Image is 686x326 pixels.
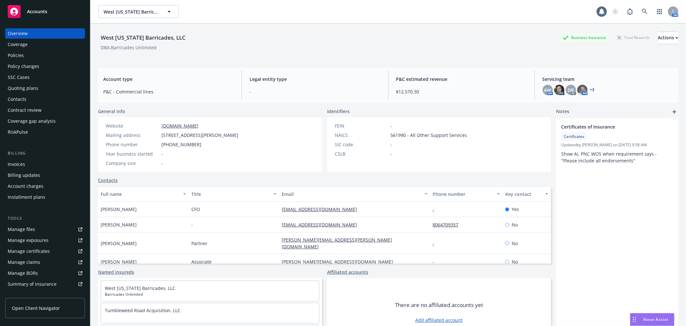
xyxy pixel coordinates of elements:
span: $12,570.30 [396,88,527,95]
div: Billing [5,150,85,157]
div: West [US_STATE] Barricades, LLC [98,34,188,42]
a: Billing updates [5,170,85,180]
span: [PERSON_NAME] [101,240,137,247]
span: CFO [191,206,200,213]
div: Summary of insurance [8,279,57,289]
span: [PERSON_NAME] [101,258,137,265]
a: Coverage gap analysis [5,116,85,126]
button: Email [279,186,430,202]
div: Mailing address [106,132,159,139]
span: [PERSON_NAME] [101,221,137,228]
div: Business Insurance [560,34,609,42]
div: Manage files [8,224,35,235]
a: Affiliated accounts [327,269,368,275]
span: - [161,160,163,167]
a: Account charges [5,181,85,191]
span: - [161,150,163,157]
div: Contract review [8,105,41,115]
div: Year business started [106,150,159,157]
div: Key contact [505,191,541,197]
div: Certificates of InsuranceCertificatesUpdatedby [PERSON_NAME] on [DATE] 9:58 AMShow AI, PNC WOS wh... [556,118,678,169]
a: [EMAIL_ADDRESS][DOMAIN_NAME] [282,222,362,228]
div: Email [282,191,420,197]
div: Contacts [8,94,26,104]
div: Manage BORs [8,268,38,278]
div: Invoices [8,159,25,169]
span: [PHONE_NUMBER] [161,141,201,148]
a: Quoting plans [5,83,85,93]
a: Contacts [98,177,118,184]
p: Show AI, PNC WOS when requirement says - "Please include all endorsements" [561,150,673,164]
a: Manage BORs [5,268,85,278]
div: Actions [658,32,678,44]
a: Report a Bug [624,5,636,18]
a: 8064709357 [433,222,464,228]
button: Title [189,186,279,202]
a: - [433,240,440,246]
div: RiskPulse [8,127,28,137]
a: Invoices [5,159,85,169]
a: Manage claims [5,257,85,267]
div: Phone number [106,141,159,148]
span: DB [568,87,574,93]
span: Notes [556,108,569,116]
div: Total Rewards [614,34,653,42]
div: Company size [106,160,159,167]
span: Yes [512,206,519,213]
div: Policies [8,50,24,61]
span: Partner [191,240,207,247]
a: Tumbleweed Road Acquisition, LLC [105,307,180,313]
button: Key contact [503,186,551,202]
span: Barricades Unlimited [105,292,315,297]
span: AW [544,87,551,93]
a: [PERSON_NAME][EMAIL_ADDRESS][PERSON_NAME][DOMAIN_NAME] [282,237,392,250]
div: FEIN [335,122,388,129]
span: - [390,141,392,148]
div: Installment plans [8,192,45,202]
a: SSC Cases [5,72,85,82]
span: Servicing team [543,76,673,82]
div: Full name [101,191,179,197]
span: Certificates of Insurance [561,123,656,130]
span: Account type [103,76,234,82]
a: - [433,259,440,265]
div: Manage certificates [8,246,50,256]
div: Quoting plans [8,83,38,93]
button: West [US_STATE] Barricades, LLC [98,5,178,18]
a: - [433,206,440,212]
a: [DOMAIN_NAME] [161,123,198,129]
span: Open Client Navigator [12,305,60,312]
div: Manage exposures [8,235,49,245]
div: Manage claims [8,257,40,267]
span: [PERSON_NAME] [101,206,137,213]
div: Coverage [8,39,28,50]
div: Drag to move [630,313,638,326]
span: Associate [191,258,212,265]
a: Add affiliated account [416,317,463,323]
a: Start snowing [609,5,622,18]
a: West [US_STATE] Barricades, LLC [105,285,175,291]
div: Overview [8,28,28,39]
div: SIC code [335,141,388,148]
span: Updated by [PERSON_NAME] on [DATE] 9:58 AM [561,142,673,148]
button: Phone number [430,186,503,202]
span: - [390,122,392,129]
span: No [512,240,518,247]
span: West [US_STATE] Barricades, LLC [104,8,159,15]
div: NAICS [335,132,388,139]
span: P&C - Commercial lines [103,88,234,95]
img: photo [577,85,588,95]
span: No [512,258,518,265]
a: Policy changes [5,61,85,72]
a: [PERSON_NAME][EMAIL_ADDRESS][DOMAIN_NAME] [282,259,398,265]
div: Policy changes [8,61,39,72]
button: Nova Assist [630,313,674,326]
a: Switch app [653,5,666,18]
span: There are no affiliated accounts yet [395,301,483,309]
a: Search [638,5,651,18]
div: Title [191,191,270,197]
span: General info [98,108,125,115]
div: Tools [5,215,85,222]
span: Identifiers [327,108,350,115]
img: photo [554,85,564,95]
